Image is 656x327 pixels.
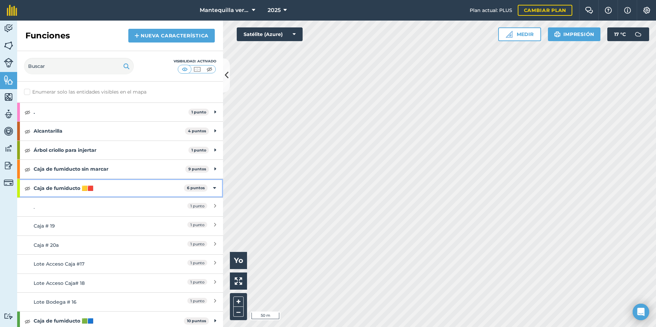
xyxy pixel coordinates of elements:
[128,29,215,43] a: Nueva característica
[4,58,13,68] img: svg+xml;base64,PD94bWwgdmVyc2lvbj0iMS4wIiBlbmNvZGluZz0idXRmLTgiPz4KPCEtLSBHZW5lcmF0b3I6IEFkb2JlIE...
[187,185,205,190] strong: 6 puntos
[180,66,189,73] img: svg+xml;base64,PHN2ZyB4bWxucz0iaHR0cDovL3d3dy53My5vcmcvMjAwMC9zdmciIHdpZHRoPSI1MCIgaGVpZ2h0PSI0MC...
[4,126,13,136] img: svg+xml;base64,PD94bWwgdmVyc2lvbj0iMS4wIiBlbmNvZGluZz0idXRmLTgiPz4KPCEtLSBHZW5lcmF0b3I6IEFkb2JlIE...
[234,256,243,265] span: Yo
[25,30,70,41] h2: Funciones
[193,66,201,73] img: svg+xml;base64,PHN2ZyB4bWxucz0iaHR0cDovL3d3dy53My5vcmcvMjAwMC9zdmciIHdpZHRoPSI1MCIgaGVpZ2h0PSI0MC...
[470,7,512,14] span: Plan actual: PLUS
[631,27,645,41] img: svg+xml;base64,PD94bWwgdmVyc2lvbj0iMS4wIiBlbmNvZGluZz0idXRmLTgiPz4KPCEtLSBHZW5lcmF0b3I6IEFkb2JlIE...
[188,129,206,133] strong: 4 puntos
[187,260,207,266] span: 1 punto
[24,88,147,96] label: Enumerar solo las entidades visibles en el mapa
[607,27,649,41] button: 17 °C
[187,203,207,209] span: 1 punto
[24,108,31,116] img: svg+xml;base64,PHN2ZyB4bWxucz0iaHR0cDovL3d3dy53My5vcmcvMjAwMC9zdmciIHdpZHRoPSIxOCIgaGVpZ2h0PSIyNC...
[237,27,303,41] button: Satélite (Azure)
[554,30,561,38] img: svg+xml;base64,PHN2ZyB4bWxucz0iaHR0cDovL3d3dy53My5vcmcvMjAwMC9zdmciIHdpZHRoPSIxOSIgaGVpZ2h0PSIyNC...
[17,197,223,216] a: .1 punto
[123,62,130,70] img: svg+xml;base64,PHN2ZyB4bWxucz0iaHR0cDovL3d3dy53My5vcmcvMjAwMC9zdmciIHdpZHRoPSIxOSIgaGVpZ2h0PSIyNC...
[34,179,184,197] strong: Caja de fumiducto 🟨🟥
[4,23,13,34] img: svg+xml;base64,PD94bWwgdmVyc2lvbj0iMS4wIiBlbmNvZGluZz0idXRmLTgiPz4KPCEtLSBHZW5lcmF0b3I6IEFkb2JlIE...
[604,7,612,14] img: Un icono de signo de interrogación
[517,31,534,38] font: Medir
[633,304,649,320] div: Abra Intercom Messenger
[24,146,31,154] img: svg+xml;base64,PHN2ZyB4bWxucz0iaHR0cDovL3d3dy53My5vcmcvMjAwMC9zdmciIHdpZHRoPSIxOCIgaGVpZ2h0PSIyNC...
[134,32,139,40] img: svg+xml;base64,PHN2ZyB4bWxucz0iaHR0cDovL3d3dy53My5vcmcvMjAwMC9zdmciIHdpZHRoPSIxNCIgaGVpZ2h0PSIyNC...
[585,7,593,14] img: Dos burbujas de diálogo superpuestas con la burbuja izquierda en la parte delantera
[24,317,31,325] img: svg+xml;base64,PHN2ZyB4bWxucz0iaHR0cDovL3d3dy53My5vcmcvMjAwMC9zdmciIHdpZHRoPSIxOCIgaGVpZ2h0PSIyNC...
[24,58,134,74] input: Buscar
[187,318,206,323] strong: 10 puntos
[518,5,572,16] a: Cambiar plan
[7,5,17,16] img: fieldmargin Logotipo
[17,254,223,273] a: Lote Acceso Caja #171 punto
[187,279,207,285] span: 1 punto
[34,279,155,287] div: Lote Acceso Caja# 18
[614,27,626,41] span: 17 °C
[17,160,223,178] div: Caja de fumiducto sin marcar9 puntos
[17,235,223,254] a: Caja # 20a1 punto
[205,66,214,73] img: svg+xml;base64,PHN2ZyB4bWxucz0iaHR0cDovL3d3dy53My5vcmcvMjAwMC9zdmciIHdpZHRoPSI1MCIgaGVpZ2h0PSI0MC...
[268,6,281,14] span: 2025
[17,179,223,197] div: Caja de fumiducto 🟨🟥6 puntos
[17,122,223,140] div: Alcantarilla4 puntos
[34,222,155,230] div: Caja # 19
[34,122,185,140] strong: Alcantarilla
[624,6,631,14] img: svg+xml;base64,PHN2ZyB4bWxucz0iaHR0cDovL3d3dy53My5vcmcvMjAwMC9zdmciIHdpZHRoPSIxNyIgaGVpZ2h0PSIxNy...
[498,27,541,41] button: Medir
[34,241,155,249] div: Caja # 20a
[233,296,244,307] button: +
[34,141,188,159] strong: Árbol criollo para injertar
[200,6,249,14] span: Mantequilla verde
[174,59,216,64] div: Visibilidad: Activado
[230,252,247,269] button: Yo
[17,274,223,292] a: Lote Acceso Caja# 181 punto
[17,141,223,159] div: Árbol criollo para injertar1 punto
[17,216,223,235] a: Caja # 191 punto
[4,109,13,119] img: svg+xml;base64,PD94bWwgdmVyc2lvbj0iMS4wIiBlbmNvZGluZz0idXRmLTgiPz4KPCEtLSBHZW5lcmF0b3I6IEFkb2JlIE...
[4,40,13,51] img: svg+xml;base64,PHN2ZyB4bWxucz0iaHR0cDovL3d3dy53My5vcmcvMjAwMC9zdmciIHdpZHRoPSI1NiIgaGVpZ2h0PSI2MC...
[187,298,207,304] span: 1 punto
[191,148,206,153] strong: 1 punto
[17,103,223,121] div: .1 punto
[4,75,13,85] img: svg+xml;base64,PHN2ZyB4bWxucz0iaHR0cDovL3d3dy53My5vcmcvMjAwMC9zdmciIHdpZHRoPSI1NiIgaGVpZ2h0PSI2MC...
[506,31,513,38] img: Icono de regla
[187,241,207,247] span: 1 punto
[34,260,155,268] div: Lote Acceso Caja #17
[34,298,155,306] div: Lote Bodega # 16
[4,92,13,102] img: svg+xml;base64,PHN2ZyB4bWxucz0iaHR0cDovL3d3dy53My5vcmcvMjAwMC9zdmciIHdpZHRoPSI1NiIgaGVpZ2h0PSI2MC...
[34,103,188,121] strong: .
[34,160,185,178] strong: Caja de fumiducto sin marcar
[235,277,242,285] img: Cuatro flechas, una apuntando hacia arriba a la izquierda, una hacia arriba a la derecha, una hac...
[548,27,600,41] button: Impresión
[141,32,209,39] font: Nueva característica
[24,184,31,192] img: svg+xml;base64,PHN2ZyB4bWxucz0iaHR0cDovL3d3dy53My5vcmcvMjAwMC9zdmciIHdpZHRoPSIxOCIgaGVpZ2h0PSIyNC...
[4,178,13,187] img: svg+xml;base64,PD94bWwgdmVyc2lvbj0iMS4wIiBlbmNvZGluZz0idXRmLTgiPz4KPCEtLSBHZW5lcmF0b3I6IEFkb2JlIE...
[563,31,594,38] font: Impresión
[187,222,207,228] span: 1 punto
[188,167,206,171] strong: 9 puntos
[4,143,13,154] img: svg+xml;base64,PD94bWwgdmVyc2lvbj0iMS4wIiBlbmNvZGluZz0idXRmLTgiPz4KPCEtLSBHZW5lcmF0b3I6IEFkb2JlIE...
[643,7,651,14] img: Un icono de engranaje
[24,127,31,135] img: svg+xml;base64,PHN2ZyB4bWxucz0iaHR0cDovL3d3dy53My5vcmcvMjAwMC9zdmciIHdpZHRoPSIxOCIgaGVpZ2h0PSIyNC...
[17,292,223,311] a: Lote Bodega # 161 punto
[191,110,206,114] strong: 1 punto
[24,165,31,173] img: svg+xml;base64,PHN2ZyB4bWxucz0iaHR0cDovL3d3dy53My5vcmcvMjAwMC9zdmciIHdpZHRoPSIxOCIgaGVpZ2h0PSIyNC...
[233,307,244,317] button: –
[34,203,155,211] div: .
[4,313,13,319] img: svg+xml;base64,PD94bWwgdmVyc2lvbj0iMS4wIiBlbmNvZGluZz0idXRmLTgiPz4KPCEtLSBHZW5lcmF0b3I6IEFkb2JlIE...
[244,31,283,38] font: Satélite (Azure)
[4,160,13,171] img: svg+xml;base64,PD94bWwgdmVyc2lvbj0iMS4wIiBlbmNvZGluZz0idXRmLTgiPz4KPCEtLSBHZW5lcmF0b3I6IEFkb2JlIE...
